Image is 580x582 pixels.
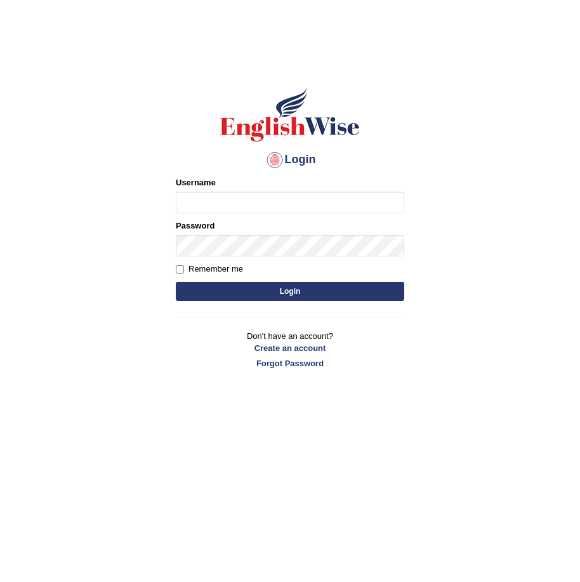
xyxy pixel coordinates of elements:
img: Logo of English Wise sign in for intelligent practice with AI [218,86,362,143]
a: Forgot Password [176,357,404,369]
button: Login [176,282,404,301]
p: Don't have an account? [176,330,404,369]
a: Create an account [176,342,404,354]
input: Remember me [176,265,184,274]
label: Username [176,176,216,188]
label: Remember me [176,263,243,275]
h4: Login [176,150,404,170]
label: Password [176,220,214,232]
